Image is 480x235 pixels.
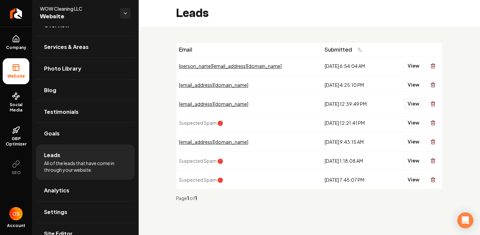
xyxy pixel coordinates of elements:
[403,174,424,186] button: View
[5,74,28,79] span: Website
[36,58,135,79] a: Photo Library
[179,46,319,54] div: Email
[44,160,127,173] span: All of the leads that have come in through your website.
[44,43,89,51] span: Services & Areas
[9,207,23,220] img: Oscar Scoville
[40,5,115,12] span: WOW Cleaning LLC
[325,119,383,126] div: [DATE] 12:21:41 PM
[40,12,115,21] span: Website
[44,65,81,73] span: Photo Library
[325,101,383,107] div: [DATE] 12:39:49 PM
[36,36,135,58] a: Services & Areas
[10,8,22,19] img: Rebolt Logo
[3,102,29,113] span: Social Media
[44,129,60,137] span: Goals
[36,180,135,201] a: Analytics
[3,87,29,118] a: Social Media
[44,108,79,116] span: Testimonials
[44,208,67,216] span: Settings
[457,212,473,228] div: Open Intercom Messenger
[325,46,352,54] span: Submitted
[3,45,29,50] span: Company
[44,151,60,159] span: Leads
[44,186,69,194] span: Analytics
[403,155,424,167] button: View
[325,176,383,183] div: [DATE] 7:45:07 PM
[403,136,424,148] button: View
[176,7,209,20] h2: Leads
[176,195,187,201] span: Page
[7,223,25,228] span: Account
[36,201,135,223] a: Settings
[3,30,29,56] a: Company
[36,123,135,144] a: Goals
[403,60,424,72] button: View
[3,121,29,152] a: GBP Optimizer
[179,158,223,164] span: Suspected Spam 🛑
[179,138,319,145] div: [EMAIL_ADDRESS][DOMAIN_NAME]
[187,195,190,201] strong: 1
[179,120,223,126] span: Suspected Spam 🛑
[403,98,424,110] button: View
[9,207,23,220] button: Open user button
[179,101,319,107] div: [EMAIL_ADDRESS][DOMAIN_NAME]
[325,138,383,145] div: [DATE] 9:43:15 AM
[325,157,383,164] div: [DATE] 1:18:08 AM
[179,63,319,69] div: [PERSON_NAME][EMAIL_ADDRESS][DOMAIN_NAME]
[36,80,135,101] a: Blog
[179,177,223,183] span: Suspected Spam 🛑
[44,86,56,94] span: Blog
[325,82,383,88] div: [DATE] 4:25:10 PM
[403,79,424,91] button: View
[3,155,29,181] button: SEO
[325,63,383,69] div: [DATE] 6:54:04 AM
[195,195,197,201] strong: 1
[3,136,29,147] span: GBP Optimizer
[36,101,135,122] a: Testimonials
[190,195,195,201] span: of
[325,44,367,56] button: Submitted
[179,82,319,88] div: [EMAIL_ADDRESS][DOMAIN_NAME]
[403,117,424,129] button: View
[9,170,23,175] span: SEO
